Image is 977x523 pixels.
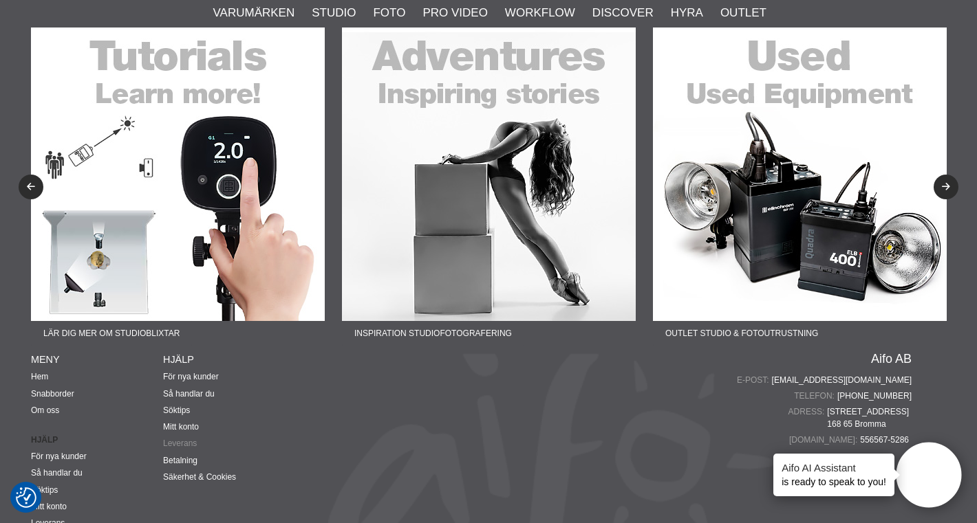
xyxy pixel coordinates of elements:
[794,390,837,402] span: Telefon:
[592,4,654,22] a: Discover
[31,372,48,381] a: Hem
[163,353,295,366] h4: Hjälp
[653,27,947,321] img: Annons:22-03F banner-sidfot-used.jpg
[163,422,199,432] a: Mitt konto
[163,389,215,399] a: Så handlar du
[31,452,87,461] a: För nya kunder
[837,390,912,402] a: [PHONE_NUMBER]
[31,502,67,511] a: Mitt konto
[782,460,886,475] h4: Aifo AI Assistant
[653,27,947,346] a: Annons:22-03F banner-sidfot-used.jpgOutlet Studio & Fotoutrustning
[827,405,912,430] span: [STREET_ADDRESS] 168 65 Bromma
[505,4,575,22] a: Workflow
[671,4,703,22] a: Hyra
[163,456,197,465] a: Betalning
[31,434,163,446] strong: Hjälp
[213,4,295,22] a: Varumärken
[342,321,524,346] span: Inspiration Studiofotografering
[19,175,43,199] button: Previous
[312,4,356,22] a: Studio
[163,438,197,448] a: Leverans
[653,321,830,346] span: Outlet Studio & Fotoutrustning
[788,405,828,418] span: Adress:
[342,27,636,321] img: Annons:22-02F banner-sidfot-adventures.jpg
[16,487,36,508] img: Revisit consent button
[860,434,912,446] span: 556567-5286
[31,468,83,478] a: Så handlar du
[163,372,219,381] a: För nya kunder
[31,353,163,366] h4: Meny
[31,27,325,346] a: Annons:22-01F banner-sidfot-tutorials.jpgLär dig mer om studioblixtar
[31,389,74,399] a: Snabborder
[16,485,36,510] button: Samtyckesinställningar
[422,4,487,22] a: Pro Video
[163,405,190,415] a: Söktips
[773,454,894,496] div: is ready to speak to you!
[163,472,236,482] a: Säkerhet & Cookies
[373,4,405,22] a: Foto
[31,321,192,346] span: Lär dig mer om studioblixtar
[934,175,958,199] button: Next
[720,4,766,22] a: Outlet
[31,27,325,321] img: Annons:22-01F banner-sidfot-tutorials.jpg
[342,27,636,346] a: Annons:22-02F banner-sidfot-adventures.jpgInspiration Studiofotografering
[31,405,59,415] a: Om oss
[772,374,912,386] a: [EMAIL_ADDRESS][DOMAIN_NAME]
[31,485,58,495] a: Söktips
[737,374,772,386] span: E-post:
[871,353,912,365] a: Aifo AB
[789,434,860,446] span: [DOMAIN_NAME]:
